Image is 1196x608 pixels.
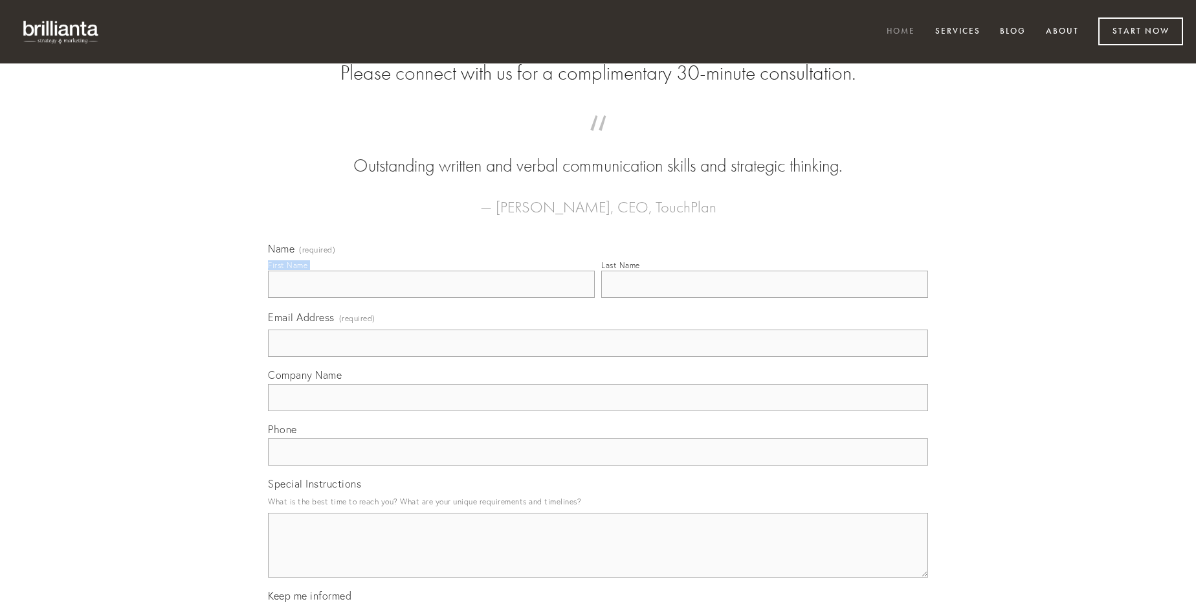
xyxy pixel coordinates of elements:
[268,493,928,510] p: What is the best time to reach you? What are your unique requirements and timelines?
[927,21,989,43] a: Services
[289,128,907,153] span: “
[268,423,297,436] span: Phone
[13,13,110,51] img: brillianta - research, strategy, marketing
[289,179,907,220] figcaption: — [PERSON_NAME], CEO, TouchPlan
[339,310,375,327] span: (required)
[268,61,928,85] h2: Please connect with us for a complimentary 30-minute consultation.
[289,128,907,179] blockquote: Outstanding written and verbal communication skills and strategic thinking.
[1098,17,1183,45] a: Start Now
[991,21,1034,43] a: Blog
[268,311,335,324] span: Email Address
[268,242,294,255] span: Name
[1037,21,1087,43] a: About
[299,246,335,254] span: (required)
[268,368,342,381] span: Company Name
[601,260,640,270] div: Last Name
[268,477,361,490] span: Special Instructions
[268,260,307,270] div: First Name
[878,21,924,43] a: Home
[268,589,351,602] span: Keep me informed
